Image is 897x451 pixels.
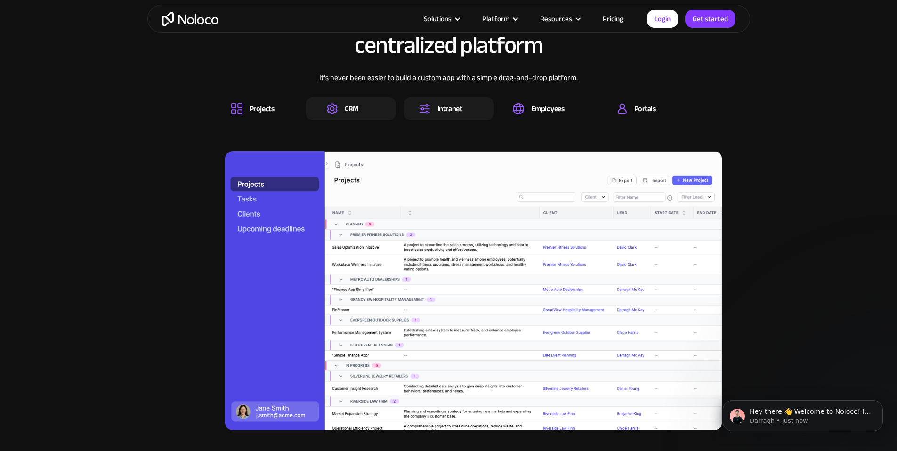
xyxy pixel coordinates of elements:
a: Get started [685,10,735,28]
div: CRM [345,104,358,114]
h2: All the business tools your team needs, in one centralized platform [208,7,690,58]
iframe: Intercom notifications message [709,380,897,446]
div: Platform [482,13,509,25]
a: Pricing [591,13,635,25]
div: Intranet [437,104,462,114]
div: Projects [250,104,274,114]
a: Login [647,10,678,28]
div: Resources [540,13,572,25]
a: home [162,12,218,26]
div: Resources [528,13,591,25]
div: Solutions [424,13,452,25]
div: Platform [470,13,528,25]
div: Solutions [412,13,470,25]
div: Employees [531,104,565,114]
div: It’s never been easier to build a custom app with a simple drag-and-drop platform. [208,72,690,97]
div: Portals [634,104,656,114]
